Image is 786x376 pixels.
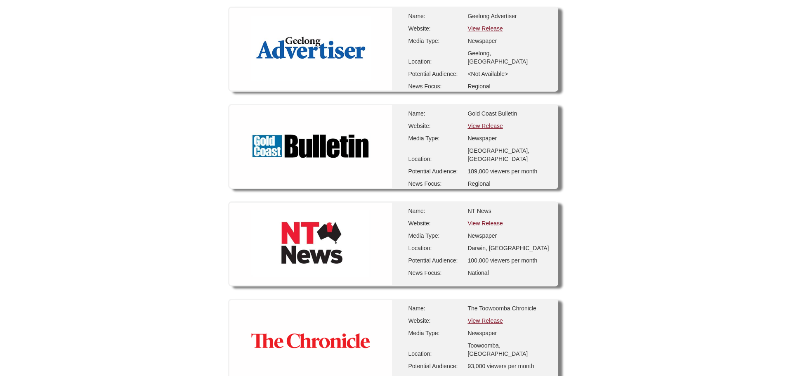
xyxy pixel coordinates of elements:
[251,333,371,349] img: The Toowoomba Chronicle
[408,155,462,163] div: Location:
[408,82,462,90] div: News Focus:
[467,12,550,20] div: Geelong Advertiser
[467,232,550,240] div: Newspaper
[467,269,550,277] div: National
[408,232,462,240] div: Media Type:
[467,256,550,265] div: 100,000 viewers per month
[408,329,462,337] div: Media Type:
[467,220,503,227] a: View Release
[467,244,550,252] div: Darwin, [GEOGRAPHIC_DATA]
[408,24,462,33] div: Website:
[408,180,462,188] div: News Focus:
[467,82,550,90] div: Regional
[408,207,462,215] div: Name:
[408,109,462,118] div: Name:
[408,317,462,325] div: Website:
[467,341,550,358] div: Toowoomba, [GEOGRAPHIC_DATA]
[467,167,550,175] div: 189,000 viewers per month
[467,134,550,142] div: Newspaper
[408,70,462,78] div: Potential Audience:
[408,244,462,252] div: Location:
[408,12,462,20] div: Name:
[408,37,462,45] div: Media Type:
[467,70,550,78] div: <Not Available>
[467,25,503,32] a: View Release
[467,37,550,45] div: Newspaper
[251,133,371,159] img: Gold Coast Bulletin
[467,123,503,129] a: View Release
[408,167,462,175] div: Potential Audience:
[251,16,371,81] img: Geelong Advertiser
[408,57,462,66] div: Location:
[467,304,550,312] div: The Toowoomba Chronicle
[408,122,462,130] div: Website:
[408,269,462,277] div: News Focus:
[408,304,462,312] div: Name:
[467,147,550,163] div: [GEOGRAPHIC_DATA], [GEOGRAPHIC_DATA]
[467,49,550,66] div: Geelong, [GEOGRAPHIC_DATA]
[408,134,462,142] div: Media Type:
[467,180,550,188] div: Regional
[408,219,462,227] div: Website:
[467,362,550,370] div: 93,000 viewers per month
[467,317,503,324] a: View Release
[467,109,550,118] div: Gold Coast Bulletin
[408,350,462,358] div: Location:
[467,329,550,337] div: Newspaper
[467,207,550,215] div: NT News
[408,362,462,370] div: Potential Audience:
[408,256,462,265] div: Potential Audience:
[251,210,371,277] img: NT News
